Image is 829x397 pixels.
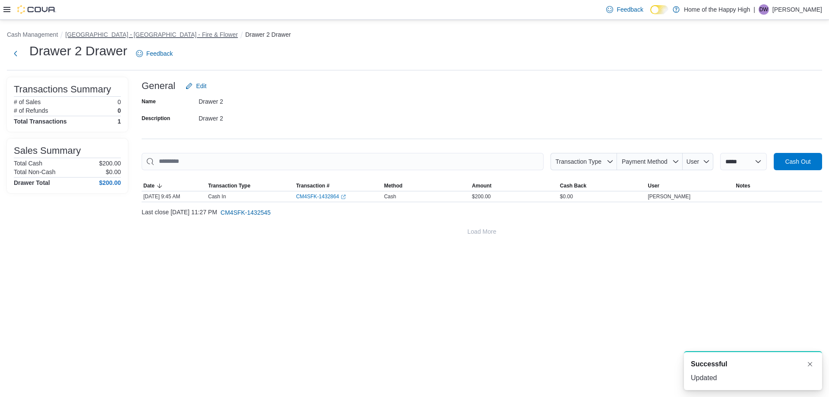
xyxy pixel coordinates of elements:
[650,14,651,15] span: Dark Mode
[772,4,822,15] p: [PERSON_NAME]
[753,4,755,15] p: |
[14,146,81,156] h3: Sales Summary
[646,181,734,191] button: User
[14,160,42,167] h6: Total Cash
[182,77,210,95] button: Edit
[133,45,176,62] a: Feedback
[650,5,668,14] input: Dark Mode
[648,182,660,189] span: User
[384,193,396,200] span: Cash
[142,223,822,240] button: Load More
[759,4,768,15] span: DW
[622,158,668,165] span: Payment Method
[687,158,699,165] span: User
[142,115,170,122] label: Description
[341,194,346,200] svg: External link
[805,359,815,369] button: Dismiss toast
[196,82,206,90] span: Edit
[382,181,470,191] button: Method
[117,107,121,114] p: 0
[117,98,121,105] p: 0
[470,181,558,191] button: Amount
[17,5,56,14] img: Cova
[7,30,822,41] nav: An example of EuiBreadcrumbs
[555,158,601,165] span: Transaction Type
[208,193,226,200] p: Cash In
[245,31,291,38] button: Drawer 2 Drawer
[146,49,173,58] span: Feedback
[117,118,121,125] h4: 1
[691,359,815,369] div: Notification
[143,182,155,189] span: Date
[29,42,127,60] h1: Drawer 2 Drawer
[560,182,586,189] span: Cash Back
[142,153,544,170] input: This is a search bar. As you type, the results lower in the page will automatically filter.
[14,107,48,114] h6: # of Refunds
[106,168,121,175] p: $0.00
[472,193,490,200] span: $200.00
[648,193,691,200] span: [PERSON_NAME]
[217,204,274,221] button: CM4SFK-1432545
[14,168,56,175] h6: Total Non-Cash
[785,157,810,166] span: Cash Out
[14,84,111,95] h3: Transactions Summary
[7,45,24,62] button: Next
[142,181,206,191] button: Date
[14,179,50,186] h4: Drawer Total
[142,81,175,91] h3: General
[296,182,329,189] span: Transaction #
[603,1,646,18] a: Feedback
[65,31,238,38] button: [GEOGRAPHIC_DATA] - [GEOGRAPHIC_DATA] - Fire & Flower
[294,181,383,191] button: Transaction #
[691,359,727,369] span: Successful
[208,182,250,189] span: Transaction Type
[142,204,822,221] div: Last close [DATE] 11:27 PM
[206,181,294,191] button: Transaction Type
[558,191,646,202] div: $0.00
[617,153,683,170] button: Payment Method
[99,179,121,186] h4: $200.00
[774,153,822,170] button: Cash Out
[384,182,402,189] span: Method
[7,31,58,38] button: Cash Management
[736,182,750,189] span: Notes
[468,227,497,236] span: Load More
[691,373,815,383] div: Updated
[296,193,346,200] a: CM4SFK-1432864External link
[199,95,314,105] div: Drawer 2
[558,181,646,191] button: Cash Back
[683,153,713,170] button: User
[472,182,491,189] span: Amount
[199,111,314,122] div: Drawer 2
[221,208,271,217] span: CM4SFK-1432545
[759,4,769,15] div: David Wegner
[14,118,67,125] h4: Total Transactions
[142,191,206,202] div: [DATE] 9:45 AM
[551,153,617,170] button: Transaction Type
[14,98,41,105] h6: # of Sales
[684,4,750,15] p: Home of the Happy High
[617,5,643,14] span: Feedback
[734,181,822,191] button: Notes
[142,98,156,105] label: Name
[99,160,121,167] p: $200.00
